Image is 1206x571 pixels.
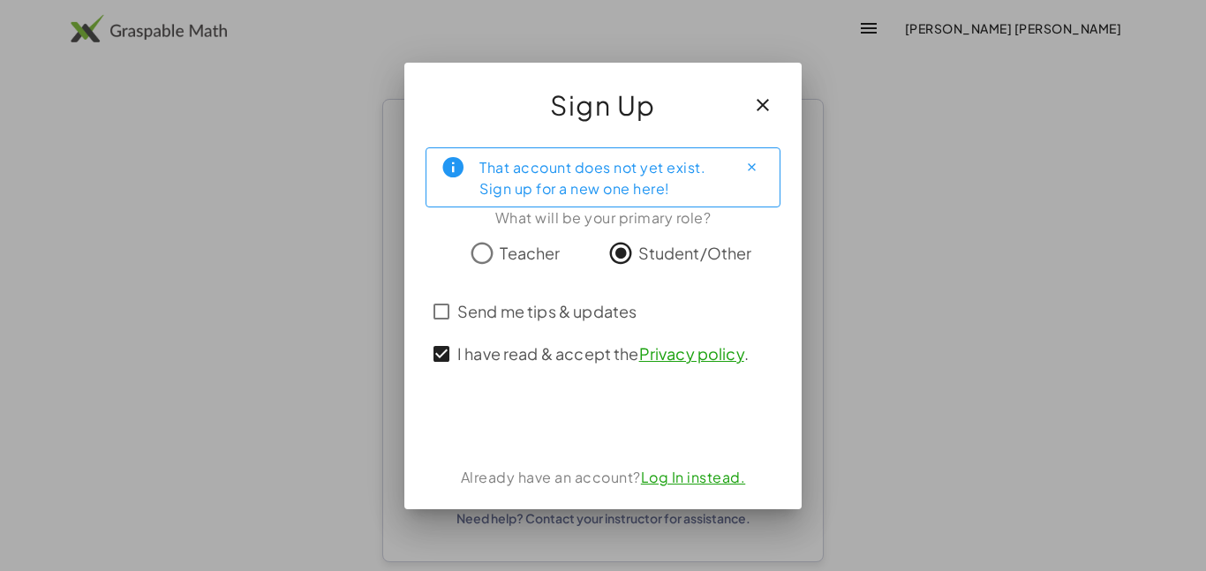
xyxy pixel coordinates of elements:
[737,154,765,182] button: Close
[641,468,746,486] a: Log In instead.
[479,155,723,199] div: That account does not yet exist. Sign up for a new one here!
[639,343,744,364] a: Privacy policy
[426,467,780,488] div: Already have an account?
[426,207,780,229] div: What will be your primary role?
[457,342,749,365] span: I have read & accept the .
[457,299,637,323] span: Send me tips & updates
[506,402,700,440] iframe: Sign in with Google Button
[638,241,752,265] span: Student/Other
[500,241,560,265] span: Teacher
[550,84,656,126] span: Sign Up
